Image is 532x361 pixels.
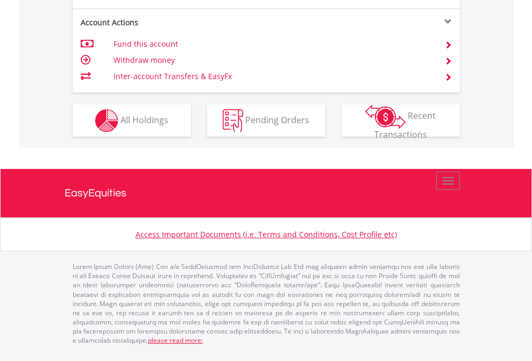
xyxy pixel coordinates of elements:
[120,114,168,125] span: All Holdings
[73,17,266,28] div: Account Actions
[136,229,397,239] a: Access Important Documents (i.e. Terms and Conditions, Cost Profile etc)
[245,114,309,125] span: Pending Orders
[114,52,431,68] td: Withdraw money
[73,262,460,345] p: Lorem Ipsum Dolors (Ame) Con a/e SeddOeiusmod tem InciDiduntut Lab Etd mag aliquaen admin veniamq...
[207,104,325,137] button: Pending Orders
[73,104,191,137] button: All Holdings
[95,109,118,132] img: holdings-wht.png
[365,105,406,129] img: transactions-zar-wht.png
[114,36,431,52] td: Fund this account
[342,104,460,137] button: Recent Transactions
[223,109,243,132] img: pending_instructions-wht.png
[114,68,431,84] td: Inter-account Transfers & EasyFx
[65,169,468,217] a: EasyEquities
[148,336,203,345] a: please read more:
